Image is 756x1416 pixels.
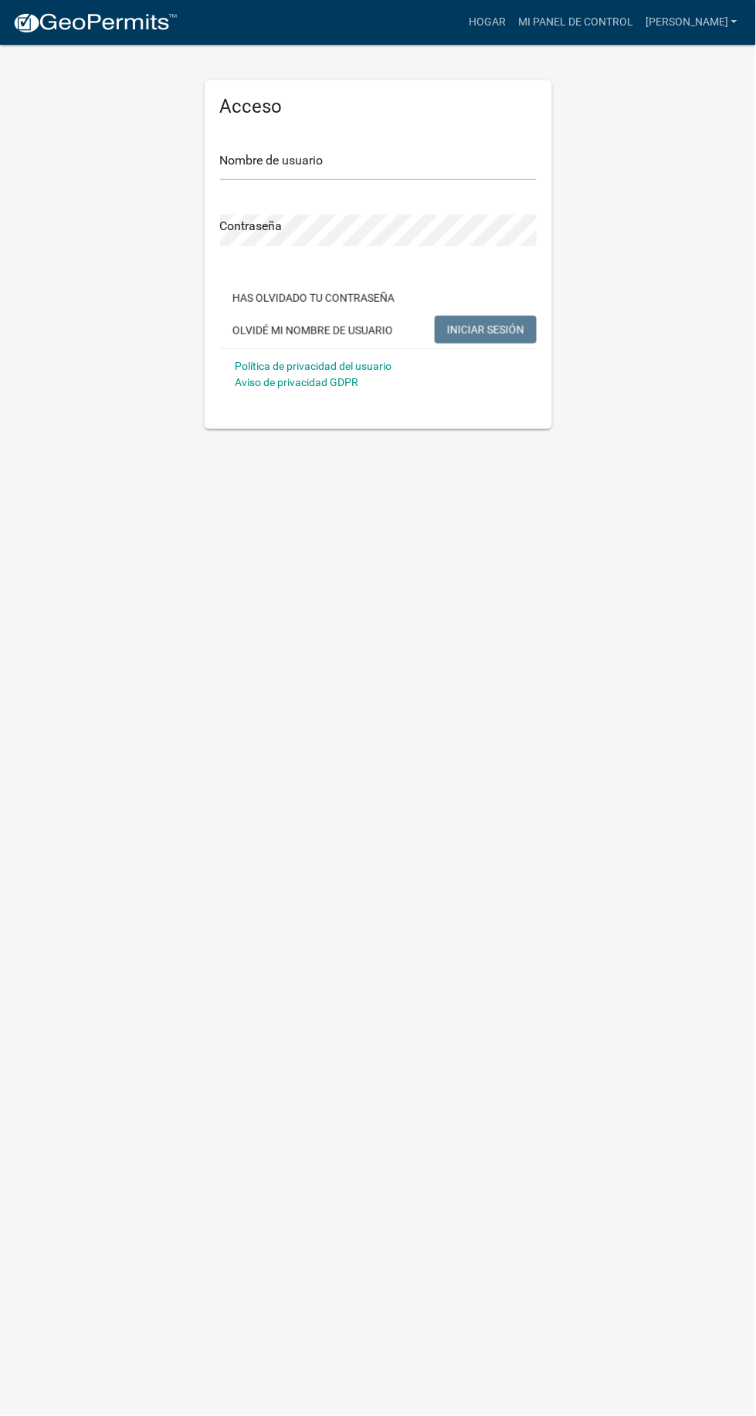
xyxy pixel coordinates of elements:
font: INICIAR SESIÓN [447,323,524,335]
font: [PERSON_NAME] [646,15,728,28]
font: Mi panel de control [518,15,633,28]
a: Política de privacidad del usuario [236,360,392,372]
font: Has olvidado tu contraseña [232,291,395,303]
a: Aviso de privacidad GDPR [236,376,359,388]
button: INICIAR SESIÓN [435,316,537,344]
a: Mi panel de control [512,8,639,37]
a: Hogar [463,8,512,37]
font: Hogar [469,15,506,28]
a: [PERSON_NAME] [639,8,744,37]
font: Acceso [220,96,283,117]
button: Olvidé mi nombre de usuario [220,316,405,344]
button: Has olvidado tu contraseña [220,283,407,312]
font: Olvidé mi nombre de usuario [232,324,393,337]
